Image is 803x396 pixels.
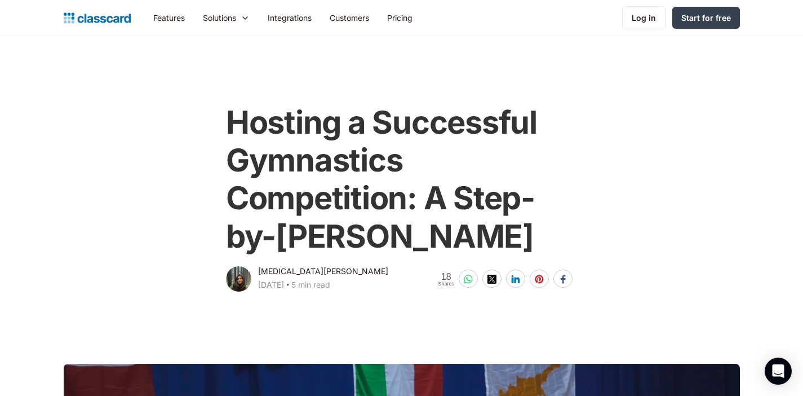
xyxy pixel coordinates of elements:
div: Open Intercom Messenger [765,358,792,385]
span: 18 [438,272,454,281]
div: 5 min read [291,278,330,292]
div: [MEDICAL_DATA][PERSON_NAME] [258,265,388,278]
a: Features [144,5,194,30]
img: twitter-white sharing button [487,275,496,284]
span: Shares [438,281,454,287]
a: Integrations [259,5,321,30]
a: Pricing [378,5,422,30]
div: [DATE] [258,278,284,292]
div: Solutions [203,12,236,24]
img: whatsapp-white sharing button [464,275,473,284]
div: Solutions [194,5,259,30]
a: Log in [622,6,666,29]
img: facebook-white sharing button [558,275,567,284]
a: Start for free [672,7,740,29]
div: Start for free [681,12,731,24]
a: home [64,10,131,26]
div: ‧ [284,278,291,294]
a: Customers [321,5,378,30]
h1: Hosting a Successful Gymnastics Competition: A Step-by-[PERSON_NAME] [226,104,577,256]
img: pinterest-white sharing button [535,275,544,284]
div: Log in [632,12,656,24]
img: linkedin-white sharing button [511,275,520,284]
